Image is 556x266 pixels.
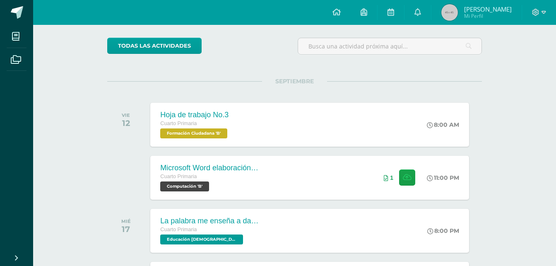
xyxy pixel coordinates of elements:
span: Mi Perfil [464,12,512,19]
div: 8:00 AM [427,121,459,128]
div: 12 [122,118,130,128]
span: Cuarto Primaria [160,174,197,179]
div: 8:00 PM [427,227,459,235]
div: Microsoft Word elaboración redacción y personalización de documentos [160,164,260,172]
span: Educación Cristiana 'B' [160,235,243,244]
input: Busca una actividad próxima aquí... [298,38,481,54]
div: Archivos entregados [384,174,393,181]
a: todas las Actividades [107,38,202,54]
span: Cuarto Primaria [160,227,197,232]
div: 17 [121,224,131,234]
div: 11:00 PM [427,174,459,181]
img: 45x45 [441,4,458,21]
span: 1 [390,174,393,181]
span: Formación Ciudadana 'B' [160,128,227,138]
span: Cuarto Primaria [160,121,197,126]
span: SEPTIEMBRE [262,77,327,85]
div: Hoja de trabajo No.3 [160,111,229,119]
span: Computación 'B' [160,181,209,191]
span: [PERSON_NAME] [464,5,512,13]
div: MIÉ [121,218,131,224]
div: VIE [122,112,130,118]
div: La palabra me enseña a dar frutos [160,217,260,225]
